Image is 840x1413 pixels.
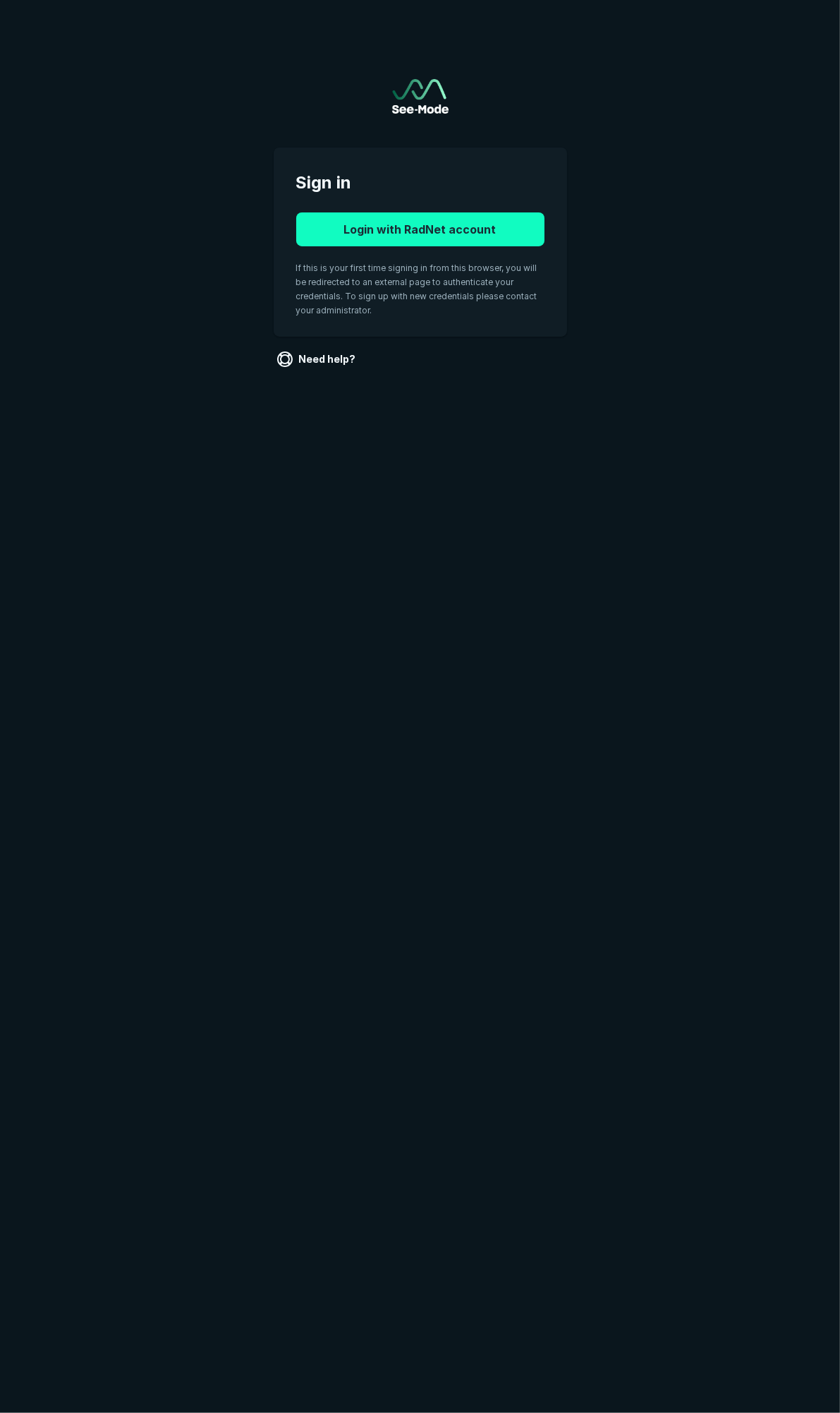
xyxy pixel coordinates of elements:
[296,212,544,246] button: Login with RadNet account
[392,79,449,114] img: See-Mode Logo
[274,348,362,371] a: Need help?
[296,170,544,196] span: Sign in
[296,263,537,315] span: If this is your first time signing in from this browser, you will be redirected to an external pa...
[392,79,449,114] a: Go to sign in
